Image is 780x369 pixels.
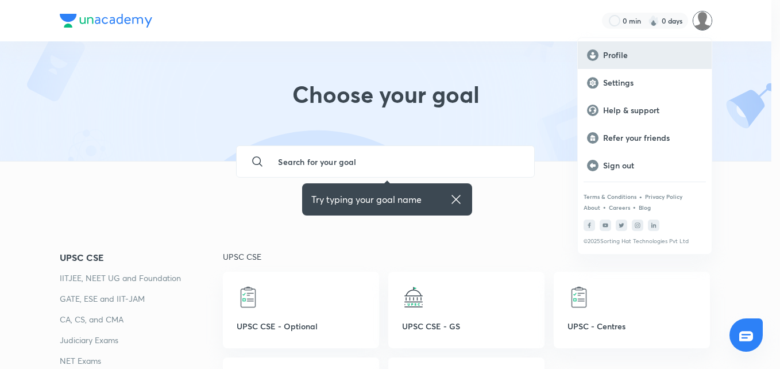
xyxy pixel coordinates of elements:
[578,69,712,97] a: Settings
[609,204,630,211] a: Careers
[584,193,636,200] a: Terms & Conditions
[584,204,600,211] a: About
[639,191,643,202] div: •
[603,160,702,171] p: Sign out
[578,97,712,124] a: Help & support
[639,204,651,211] a: Blog
[603,202,607,212] div: •
[603,105,702,116] p: Help & support
[578,41,712,69] a: Profile
[584,238,706,245] p: © 2025 Sorting Hat Technologies Pvt Ltd
[603,50,702,60] p: Profile
[603,133,702,143] p: Refer your friends
[603,78,702,88] p: Settings
[578,124,712,152] a: Refer your friends
[645,193,682,200] a: Privacy Policy
[632,202,636,212] div: •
